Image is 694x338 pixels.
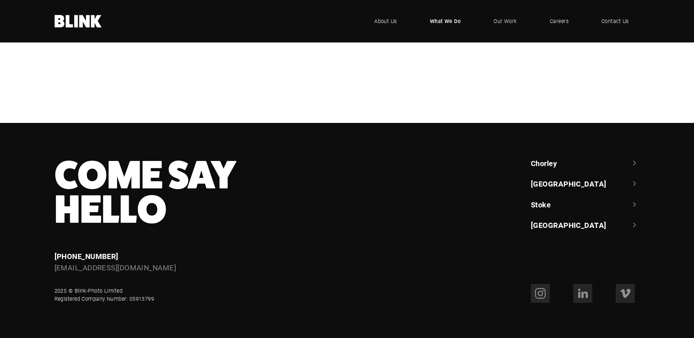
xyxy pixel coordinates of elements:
[494,17,517,25] span: Our Work
[531,179,640,189] a: [GEOGRAPHIC_DATA]
[590,10,640,32] a: Contact Us
[531,158,640,168] a: Chorley
[363,10,408,32] a: About Us
[601,17,629,25] span: Contact Us
[531,199,640,210] a: Stoke
[55,263,176,272] a: [EMAIL_ADDRESS][DOMAIN_NAME]
[374,17,397,25] span: About Us
[419,10,472,32] a: What We Do
[55,251,119,261] a: [PHONE_NUMBER]
[539,10,579,32] a: Careers
[430,17,461,25] span: What We Do
[55,158,402,227] h3: Come Say Hello
[55,287,154,303] div: 2025 © Blink-Photo Limited Registered Company Number: 05913799
[531,220,640,230] a: [GEOGRAPHIC_DATA]
[550,17,569,25] span: Careers
[483,10,528,32] a: Our Work
[55,15,102,27] a: Home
